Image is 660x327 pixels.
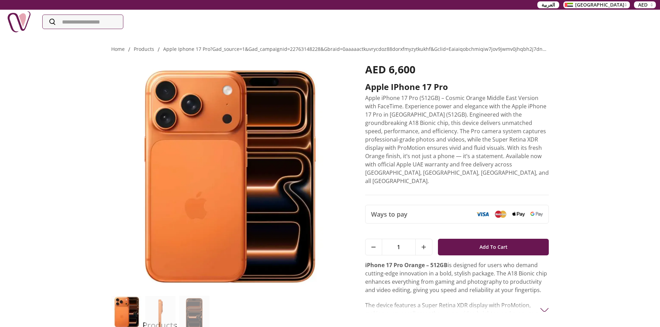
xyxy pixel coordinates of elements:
[575,1,624,8] span: [GEOGRAPHIC_DATA]
[563,1,630,8] button: [GEOGRAPHIC_DATA]
[365,261,448,269] strong: iPhone 17 Pro Orange – 512GB
[494,210,507,218] img: Mastercard
[638,1,648,8] span: AED
[438,239,549,255] button: Add To Cart
[43,15,123,29] input: Search
[479,241,508,253] span: Add To Cart
[542,1,555,8] span: العربية
[365,81,549,92] h2: Apple iPhone 17 Pro
[7,10,31,34] img: Nigwa-uae-gifts
[128,45,130,54] li: /
[365,94,549,185] p: Apple iPhone 17 Pro (512GB) – Cosmic Orange Middle East Version with FaceTime. Experience power a...
[476,212,489,217] img: Visa
[512,212,525,217] img: Apple Pay
[111,46,125,52] a: Home
[134,46,154,52] a: products
[540,306,549,314] img: arrow
[111,63,346,292] img: Apple iPhone 17 Pro Apple iPhone 17 Pro Orange – 512GB iPhone 17 Pro iPhone Orange آبل آيفون 17 ب...
[565,3,573,7] img: Arabic_dztd3n.png
[382,239,415,255] span: 1
[530,212,543,217] img: Google Pay
[365,261,549,294] p: is designed for users who demand cutting-edge innovation in a bold, stylish package. The A18 Bion...
[371,209,407,219] span: Ways to pay
[163,46,596,52] a: apple iphone 17 pro?gad_source=1&gad_campaignid=22763148228&gbraid=0aaaaactkuvrycdoz88dorxfmyzytk...
[158,45,160,54] li: /
[365,62,415,76] span: AED 6,600
[634,1,656,8] button: AED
